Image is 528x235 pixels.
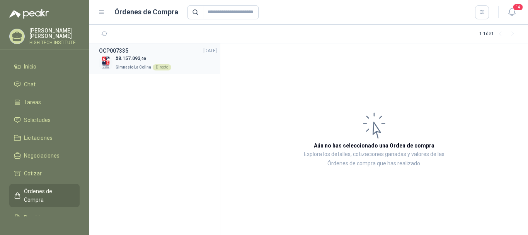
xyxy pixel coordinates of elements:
h3: OCP007335 [99,46,128,55]
p: HIGH TECH INSTITUTE [29,40,80,45]
span: 14 [513,3,523,11]
span: Inicio [24,62,36,71]
a: Tareas [9,95,80,110]
a: Licitaciones [9,130,80,145]
span: Solicitudes [24,116,51,124]
div: Directo [153,64,171,70]
img: Logo peakr [9,9,49,19]
span: Cotizar [24,169,42,178]
a: Chat [9,77,80,92]
h3: Aún no has seleccionado una Orden de compra [314,141,434,150]
a: Remisiones [9,210,80,225]
span: Remisiones [24,213,53,222]
span: Chat [24,80,36,89]
a: Cotizar [9,166,80,181]
p: Explora los detalles, cotizaciones ganadas y valores de las Órdenes de compra que has realizado. [298,150,451,168]
span: Tareas [24,98,41,106]
button: 14 [505,5,519,19]
a: Órdenes de Compra [9,184,80,207]
span: Negociaciones [24,151,60,160]
a: OCP007335[DATE] Company Logo$8.157.093,00Gimnasio La ColinaDirecto [99,46,217,71]
span: [DATE] [203,47,217,55]
p: $ [116,55,171,62]
span: Gimnasio La Colina [116,65,151,69]
span: 8.157.093 [118,56,146,61]
a: Inicio [9,59,80,74]
div: 1 - 1 de 1 [479,28,519,40]
img: Company Logo [99,56,112,70]
span: Órdenes de Compra [24,187,72,204]
p: [PERSON_NAME] [PERSON_NAME] [29,28,80,39]
a: Negociaciones [9,148,80,163]
a: Solicitudes [9,113,80,127]
h1: Órdenes de Compra [114,7,178,17]
span: Licitaciones [24,134,53,142]
span: ,00 [140,57,146,61]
